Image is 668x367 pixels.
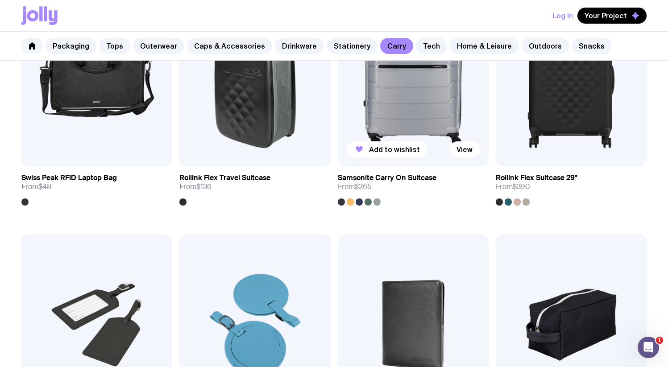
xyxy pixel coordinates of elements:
[179,182,212,191] span: From
[416,38,447,54] a: Tech
[450,38,519,54] a: Home & Leisure
[338,182,372,191] span: From
[133,38,184,54] a: Outerwear
[338,173,436,182] h3: Samsonite Carry On Suitcase
[21,166,172,206] a: Swiss Peak RFID Laptop BagFrom$48
[513,182,530,191] span: $390
[21,173,117,182] h3: Swiss Peak RFID Laptop Bag
[572,38,612,54] a: Snacks
[522,38,569,54] a: Outdoors
[46,38,96,54] a: Packaging
[496,182,530,191] span: From
[577,8,647,24] button: Your Project
[585,11,627,20] span: Your Project
[179,173,270,182] h3: Rollink Flex Travel Suitcase
[327,38,378,54] a: Stationery
[552,8,573,24] button: Log In
[449,141,480,157] a: View
[369,145,420,154] span: Add to wishlist
[179,166,330,206] a: Rollink Flex Travel SuitcaseFrom$136
[496,166,647,206] a: Rollink Flex Suitcase 29"From$390
[347,141,427,157] button: Add to wishlist
[638,337,659,358] iframe: Intercom live chat
[338,166,489,206] a: Samsonite Carry On SuitcaseFrom$265
[38,182,51,191] span: $48
[355,182,372,191] span: $265
[196,182,212,191] span: $136
[187,38,272,54] a: Caps & Accessories
[275,38,324,54] a: Drinkware
[21,182,51,191] span: From
[380,38,413,54] a: Carry
[496,173,577,182] h3: Rollink Flex Suitcase 29"
[656,337,663,344] span: 1
[99,38,130,54] a: Tops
